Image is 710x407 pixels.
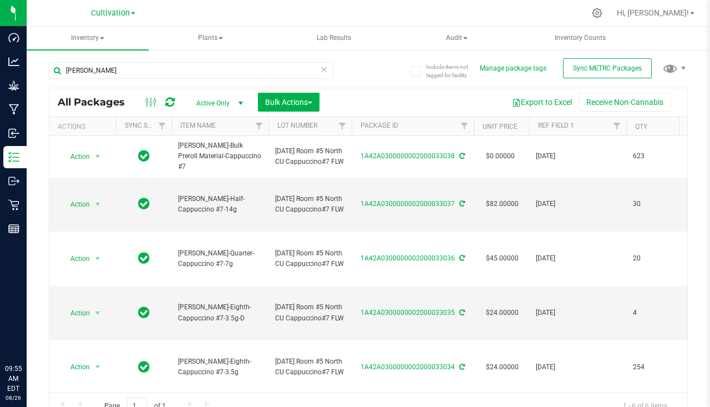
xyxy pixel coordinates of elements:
span: Cultivation [91,8,130,18]
div: Actions [58,123,111,130]
span: Sync from Compliance System [458,200,465,208]
span: [PERSON_NAME]-Eighth-Cappuccino #7-3.5g-D [178,302,262,323]
a: Lab Results [273,27,395,50]
a: Filter [250,117,268,135]
span: [PERSON_NAME]-Bulk Preroll Material-Cappuccino #7 [178,140,262,173]
button: Sync METRC Packages [563,58,652,78]
span: [PERSON_NAME]-Quarter-Cappuccino #7-7g [178,248,262,269]
span: 30 [633,199,675,209]
span: Action [60,197,90,212]
span: Audit [397,27,518,49]
span: $24.00000 [480,305,524,321]
span: $82.00000 [480,196,524,212]
span: [DATE] Room #5 North CU Cappuccino#7 FLW [275,356,345,378]
a: Qty [635,123,647,130]
a: Inventory [27,27,149,50]
inline-svg: Reports [8,223,19,234]
span: Sync from Compliance System [458,254,465,262]
button: Bulk Actions [258,93,319,112]
inline-svg: Outbound [8,175,19,187]
span: Include items not tagged for facility [426,63,481,79]
a: Audit [396,27,518,50]
span: $24.00000 [480,359,524,375]
span: select [91,251,105,267]
span: [PERSON_NAME]-Eighth-Cappuccino #7-3.5g [178,356,262,378]
span: [DATE] [536,151,620,162]
span: [DATE] [536,308,620,318]
inline-svg: Grow [8,80,19,91]
span: Lab Results [302,33,366,43]
a: Sync Status [125,122,168,129]
a: Unit Price [483,123,518,130]
a: 1A42A0300000002000033035 [361,309,455,316]
inline-svg: Manufacturing [8,104,19,115]
span: [DATE] [536,253,620,264]
a: Filter [608,117,626,135]
span: Action [60,149,90,164]
a: Item Name [180,122,216,129]
button: Export to Excel [505,93,579,112]
a: Filter [153,117,171,135]
span: [DATE] Room #5 North CU Cappuccino#7 FLW [275,302,345,323]
a: 1A42A0300000002000033036 [361,254,455,262]
span: In Sync [138,148,150,164]
a: 1A42A0300000002000033037 [361,200,455,208]
span: 20 [633,253,675,264]
button: Receive Non-Cannabis [579,93,671,112]
span: [PERSON_NAME]-Half-Cappuccino #7-14g [178,194,262,215]
span: [DATE] Room #5 North CU Cappuccino#7 FLW [275,194,345,215]
span: select [91,305,105,321]
inline-svg: Dashboard [8,32,19,43]
span: Plants [150,27,271,49]
button: Manage package tags [480,64,546,73]
span: 4 [633,308,675,318]
span: In Sync [138,305,150,320]
span: All Packages [58,96,136,108]
span: 254 [633,362,675,373]
span: In Sync [138,196,150,212]
span: Bulk Actions [265,98,312,107]
iframe: Resource center [11,318,44,351]
p: 08/26 [5,394,22,402]
span: [DATE] [536,199,620,209]
inline-svg: Analytics [8,56,19,67]
inline-svg: Retail [8,199,19,210]
span: Hi, [PERSON_NAME]! [617,8,689,17]
span: $45.00000 [480,250,524,267]
span: Sync METRC Packages [573,64,642,72]
a: Filter [455,117,474,135]
span: Clear [320,62,328,77]
span: [DATE] Room #5 North CU Cappuccino#7 FLW [275,146,345,167]
span: In Sync [138,250,150,266]
span: Action [60,251,90,267]
a: Plants [150,27,272,50]
span: Action [60,305,90,321]
inline-svg: Inventory [8,152,19,163]
p: 09:55 AM EDT [5,364,22,394]
a: 1A42A0300000002000033038 [361,152,455,160]
span: Sync from Compliance System [458,152,465,160]
span: Sync from Compliance System [458,309,465,316]
span: [DATE] [536,362,620,373]
a: 1A42A0300000002000033034 [361,363,455,371]
span: select [91,359,105,375]
a: Filter [333,117,352,135]
a: Inventory Counts [519,27,641,50]
input: Search Package ID, Item Name, SKU, Lot or Part Number... [49,62,333,79]
div: Manage settings [590,8,604,18]
span: 623 [633,151,675,162]
span: Inventory Counts [540,33,621,43]
a: Lot Number [277,122,317,129]
a: Ref Field 1 [538,122,574,129]
span: Sync from Compliance System [458,363,465,371]
span: [DATE] Room #5 North CU Cappuccino#7 FLW [275,248,345,269]
span: Action [60,359,90,375]
a: Package ID [361,122,398,129]
span: In Sync [138,359,150,375]
span: select [91,149,105,164]
span: $0.00000 [480,148,520,164]
span: select [91,197,105,212]
inline-svg: Inbound [8,128,19,139]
